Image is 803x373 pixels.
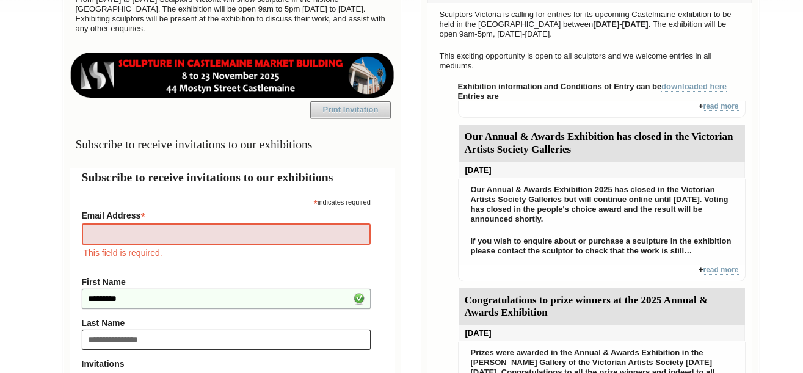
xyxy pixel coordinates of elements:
[82,277,371,287] label: First Name
[703,102,738,111] a: read more
[465,233,739,259] p: If you wish to enquire about or purchase a sculpture in the exhibition please contact the sculpto...
[661,82,727,92] a: downloaded here
[70,132,395,156] h3: Subscribe to receive invitations to our exhibitions
[458,101,746,118] div: +
[82,207,371,222] label: Email Address
[82,246,371,259] div: This field is required.
[82,318,371,328] label: Last Name
[703,266,738,275] a: read more
[434,7,746,42] p: Sculptors Victoria is calling for entries for its upcoming Castelmaine exhibition to be held in t...
[459,162,745,178] div: [DATE]
[458,82,727,92] strong: Exhibition information and Conditions of Entry can be
[458,265,746,281] div: +
[310,101,391,118] a: Print Invitation
[465,182,739,227] p: Our Annual & Awards Exhibition 2025 has closed in the Victorian Artists Society Galleries but wil...
[459,288,745,326] div: Congratulations to prize winners at the 2025 Annual & Awards Exhibition
[459,325,745,341] div: [DATE]
[82,359,371,369] strong: Invitations
[434,48,746,74] p: This exciting opportunity is open to all sculptors and we welcome entries in all mediums.
[70,53,395,98] img: castlemaine-ldrbd25v2.png
[459,125,745,162] div: Our Annual & Awards Exhibition has closed in the Victorian Artists Society Galleries
[593,20,649,29] strong: [DATE]-[DATE]
[82,195,371,207] div: indicates required
[82,168,383,186] h2: Subscribe to receive invitations to our exhibitions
